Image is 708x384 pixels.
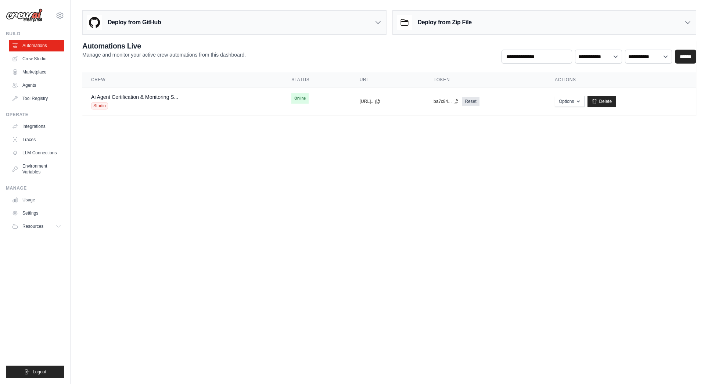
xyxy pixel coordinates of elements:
a: Crew Studio [9,53,64,65]
a: Automations [9,40,64,51]
img: GitHub Logo [87,15,102,30]
h3: Deploy from Zip File [418,18,472,27]
a: Usage [9,194,64,206]
a: Tool Registry [9,93,64,104]
div: Build [6,31,64,37]
span: Online [291,93,309,104]
th: Actions [546,72,696,87]
a: Marketplace [9,66,64,78]
span: Logout [33,369,46,375]
th: Status [283,72,351,87]
span: Resources [22,223,43,229]
a: Integrations [9,121,64,132]
button: Logout [6,366,64,378]
div: Operate [6,112,64,118]
p: Manage and monitor your active crew automations from this dashboard. [82,51,246,58]
th: Token [425,72,546,87]
a: Reset [462,97,479,106]
a: LLM Connections [9,147,64,159]
th: Crew [82,72,283,87]
button: Resources [9,220,64,232]
a: Settings [9,207,64,219]
button: Options [555,96,585,107]
a: Ai Agent Certification & Monitoring S... [91,94,178,100]
th: URL [351,72,425,87]
a: Agents [9,79,64,91]
img: Logo [6,8,43,22]
span: Studio [91,102,108,110]
a: Delete [587,96,616,107]
h2: Automations Live [82,41,246,51]
h3: Deploy from GitHub [108,18,161,27]
button: ba7c84... [434,98,459,104]
a: Traces [9,134,64,146]
div: Manage [6,185,64,191]
a: Environment Variables [9,160,64,178]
